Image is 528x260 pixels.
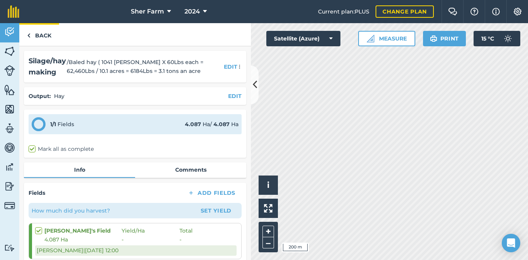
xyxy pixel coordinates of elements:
span: Yield / Ha [122,226,179,235]
button: Set Yield [194,204,239,217]
img: svg+xml;base64,PHN2ZyB4bWxucz0iaHR0cDovL3d3dy53My5vcmcvMjAwMC9zdmciIHdpZHRoPSI5IiBoZWlnaHQ9IjI0Ii... [27,31,30,40]
span: i [267,180,269,190]
img: svg+xml;base64,PD94bWwgdmVyc2lvbj0iMS4wIiBlbmNvZGluZz0idXRmLTgiPz4KPCEtLSBHZW5lcmF0b3I6IEFkb2JlIE... [4,123,15,134]
h4: Output : [29,92,51,100]
span: - [179,235,181,244]
button: – [262,237,274,248]
img: svg+xml;base64,PD94bWwgdmVyc2lvbj0iMS4wIiBlbmNvZGluZz0idXRmLTgiPz4KPCEtLSBHZW5lcmF0b3I6IEFkb2JlIE... [4,65,15,76]
img: svg+xml;base64,PD94bWwgdmVyc2lvbj0iMS4wIiBlbmNvZGluZz0idXRmLTgiPz4KPCEtLSBHZW5lcmF0b3I6IEFkb2JlIE... [4,142,15,154]
button: + [262,226,274,237]
img: Four arrows, one pointing top left, one top right, one bottom right and the last bottom left [264,204,272,213]
img: A cog icon [513,8,522,15]
img: svg+xml;base64,PHN2ZyB4bWxucz0iaHR0cDovL3d3dy53My5vcmcvMjAwMC9zdmciIHdpZHRoPSI1NiIgaGVpZ2h0PSI2MC... [4,46,15,57]
img: svg+xml;base64,PHN2ZyB4bWxucz0iaHR0cDovL3d3dy53My5vcmcvMjAwMC9zdmciIHdpZHRoPSI1NiIgaGVpZ2h0PSI2MC... [4,84,15,96]
img: svg+xml;base64,PD94bWwgdmVyc2lvbj0iMS4wIiBlbmNvZGluZz0idXRmLTgiPz4KPCEtLSBHZW5lcmF0b3I6IEFkb2JlIE... [500,31,516,46]
h2: Silage/hay making [29,56,67,78]
img: svg+xml;base64,PD94bWwgdmVyc2lvbj0iMS4wIiBlbmNvZGluZz0idXRmLTgiPz4KPCEtLSBHZW5lcmF0b3I6IEFkb2JlIE... [4,161,15,173]
img: svg+xml;base64,PHN2ZyB4bWxucz0iaHR0cDovL3d3dy53My5vcmcvMjAwMC9zdmciIHdpZHRoPSI1NiIgaGVpZ2h0PSI2MC... [4,103,15,115]
button: EDIT [228,92,242,100]
img: A question mark icon [470,8,479,15]
img: svg+xml;base64,PD94bWwgdmVyc2lvbj0iMS4wIiBlbmNvZGluZz0idXRmLTgiPz4KPCEtLSBHZW5lcmF0b3I6IEFkb2JlIE... [4,244,15,252]
strong: [PERSON_NAME]'s Field [44,226,122,235]
a: Comments [135,162,246,177]
span: 2024 [184,7,200,16]
div: [PERSON_NAME] | [DATE] 12:00 [35,245,237,255]
img: fieldmargin Logo [8,5,19,18]
p: Hay [54,92,64,100]
strong: 4.087 [213,121,230,128]
button: 15 °C [474,31,520,46]
img: svg+xml;base64,PD94bWwgdmVyc2lvbj0iMS4wIiBlbmNvZGluZz0idXRmLTgiPz4KPCEtLSBHZW5lcmF0b3I6IEFkb2JlIE... [4,181,15,192]
span: - [122,235,179,244]
span: 4.087 Ha [44,235,122,244]
a: Back [19,23,59,46]
img: svg+xml;base64,PD94bWwgdmVyc2lvbj0iMS4wIiBlbmNvZGluZz0idXRmLTgiPz4KPCEtLSBHZW5lcmF0b3I6IEFkb2JlIE... [4,200,15,211]
span: Current plan : PLUS [318,7,369,16]
img: Two speech bubbles overlapping with the left bubble in the forefront [448,8,457,15]
strong: 1 / 1 [50,121,56,128]
img: svg+xml;base64,PD94bWwgdmVyc2lvbj0iMS4wIiBlbmNvZGluZz0idXRmLTgiPz4KPCEtLSBHZW5lcmF0b3I6IEFkb2JlIE... [4,26,15,38]
a: Info [24,162,135,177]
img: Ruler icon [367,35,374,42]
span: 15 ° C [481,31,494,46]
button: EDIT [224,62,237,71]
h4: Fields [29,189,45,197]
img: svg+xml;base64,PHN2ZyB4bWxucz0iaHR0cDovL3d3dy53My5vcmcvMjAwMC9zdmciIHdpZHRoPSIxOSIgaGVpZ2h0PSIyNC... [430,34,437,43]
a: Change plan [376,5,434,18]
label: Mark all as complete [29,145,94,153]
span: Sher Farm [131,7,164,16]
button: Add Fields [181,187,242,198]
div: Ha / Ha [185,120,239,128]
span: Total [179,226,193,235]
div: Fields [50,120,74,128]
strong: 4.087 [185,121,201,128]
span: / Baled hay ( 1041 [PERSON_NAME] X 60Lbs each = 62,460Lbs / 10.1 acres = 6184Lbs = 3.1 tons an acre [67,58,221,75]
p: How much did you harvest? [32,206,110,215]
img: svg+xml;base64,PHN2ZyB4bWxucz0iaHR0cDovL3d3dy53My5vcmcvMjAwMC9zdmciIHdpZHRoPSIxNyIgaGVpZ2h0PSIxNy... [492,7,500,16]
button: Print [423,31,466,46]
div: Open Intercom Messenger [502,234,520,252]
button: i [259,176,278,195]
button: Satellite (Azure) [266,31,340,46]
button: Measure [358,31,415,46]
img: svg+xml;base64,PHN2ZyB4bWxucz0iaHR0cDovL3d3dy53My5vcmcvMjAwMC9zdmciIHdpZHRoPSIyMCIgaGVpZ2h0PSIyNC... [235,64,244,69]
